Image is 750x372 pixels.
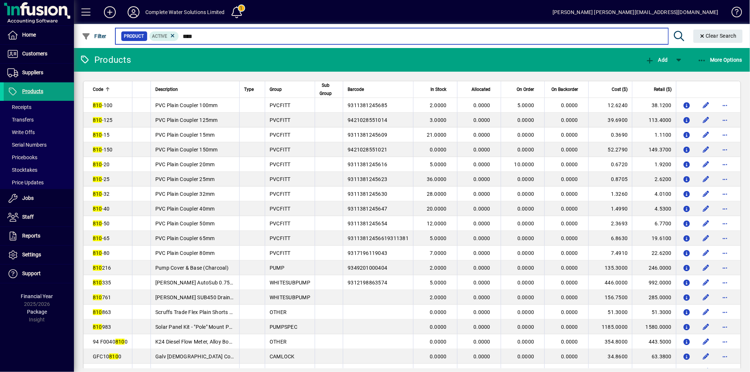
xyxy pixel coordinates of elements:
em: 810 [93,191,102,197]
mat-chip: Activation Status: Active [149,31,179,41]
span: -150 [93,147,113,153]
span: 94 F0040 0 [93,339,128,345]
span: -125 [93,117,113,123]
span: Reports [22,233,40,239]
button: More options [719,218,731,229]
span: PVCFITT [270,235,291,241]
td: 6.7700 [632,216,676,231]
td: 354.8000 [588,334,632,349]
span: Products [22,88,43,94]
span: 0.0000 [561,161,578,167]
td: 156.7500 [588,290,632,305]
em: 810 [115,339,125,345]
span: PVC Plain Coupler 150mm [155,147,218,153]
button: Clear [693,30,743,43]
span: 0.0000 [561,309,578,315]
div: In Stock [418,85,453,93]
div: Barcode [348,85,409,93]
span: [PERSON_NAME] SUB450 Drainage Pump 450w - Internal Float [155,294,305,300]
span: 9349201000404 [348,265,387,271]
td: 34.8600 [588,349,632,364]
button: Add [643,53,669,66]
em: 810 [93,235,102,241]
td: 4.5300 [632,201,676,216]
span: Clear Search [699,33,737,39]
span: Jobs [22,195,34,201]
em: 810 [93,294,102,300]
span: PVCFITT [270,206,291,212]
td: 19.6100 [632,231,676,246]
span: 0.0000 [474,280,491,286]
td: 22.6200 [632,246,676,260]
span: 9311381245647 [348,206,387,212]
span: 0.0000 [517,339,534,345]
span: 0.0000 [561,324,578,330]
div: Complete Water Solutions Limited [145,6,225,18]
span: -65 [93,235,110,241]
td: 113.4000 [632,113,676,127]
td: 285.0000 [632,290,676,305]
em: 810 [93,132,102,138]
span: CAMLOCK [270,354,295,359]
span: 9311381245609 [348,132,387,138]
span: 0.0000 [561,117,578,123]
span: OTHER [270,339,287,345]
span: 9311381245630 [348,191,387,197]
span: 2.0000 [430,265,447,271]
span: 0.0000 [517,265,534,271]
button: Edit [700,158,712,170]
td: 1.3260 [588,187,632,201]
button: More options [719,277,731,289]
span: Customers [22,51,47,57]
td: 1185.0000 [588,320,632,334]
span: Solar Panel Kit - "Pole" Mount PM1-440W [155,324,252,330]
span: Galv [DEMOGRAPHIC_DATA] Coupling 108mm x 100mm Tail c/w Gasket [155,354,326,359]
button: Edit [700,306,712,318]
span: Code [93,85,103,93]
span: K24 Diesel Flow Meter, Alloy Body 25mm MBSP [155,339,267,345]
span: -20 [93,161,110,167]
span: PVC Plain Coupler 32mm [155,191,215,197]
span: 2.0000 [430,102,447,108]
span: Group [270,85,282,93]
span: Suppliers [22,69,43,75]
span: 0.0000 [561,191,578,197]
span: PVCFITT [270,161,291,167]
span: 93113812456619311381 [348,235,409,241]
em: 810 [93,265,102,271]
em: 810 [93,206,102,212]
button: More options [719,247,731,259]
td: 0.8705 [588,172,632,187]
span: Barcode [348,85,364,93]
span: 0.0000 [517,235,534,241]
span: 0.0000 [561,206,578,212]
span: Pump Cover & Base (Charcoal) [155,265,229,271]
span: PVC Plain Coupler 15mm [155,132,215,138]
span: Home [22,32,36,38]
div: Code [93,85,128,93]
em: 810 [93,117,102,123]
span: Product [124,33,144,40]
span: 0.0000 [430,354,447,359]
button: More Options [696,53,744,66]
a: Jobs [4,189,74,208]
span: 863 [93,309,111,315]
a: Home [4,26,74,44]
button: Edit [700,321,712,333]
span: On Backorder [551,85,578,93]
span: 0.0000 [517,309,534,315]
button: More options [719,203,731,215]
button: More options [719,173,731,185]
em: 810 [93,250,102,256]
span: 0.0000 [474,117,491,123]
button: More options [719,129,731,141]
button: More options [719,114,731,126]
td: 12.6240 [588,98,632,113]
a: Knowledge Base [726,1,741,25]
span: 0.0000 [561,102,578,108]
span: 0.0000 [474,265,491,271]
button: Edit [700,144,712,156]
span: PVC Plain Coupler 65mm [155,235,215,241]
button: More options [719,262,731,274]
a: Stocktakes [4,164,74,176]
